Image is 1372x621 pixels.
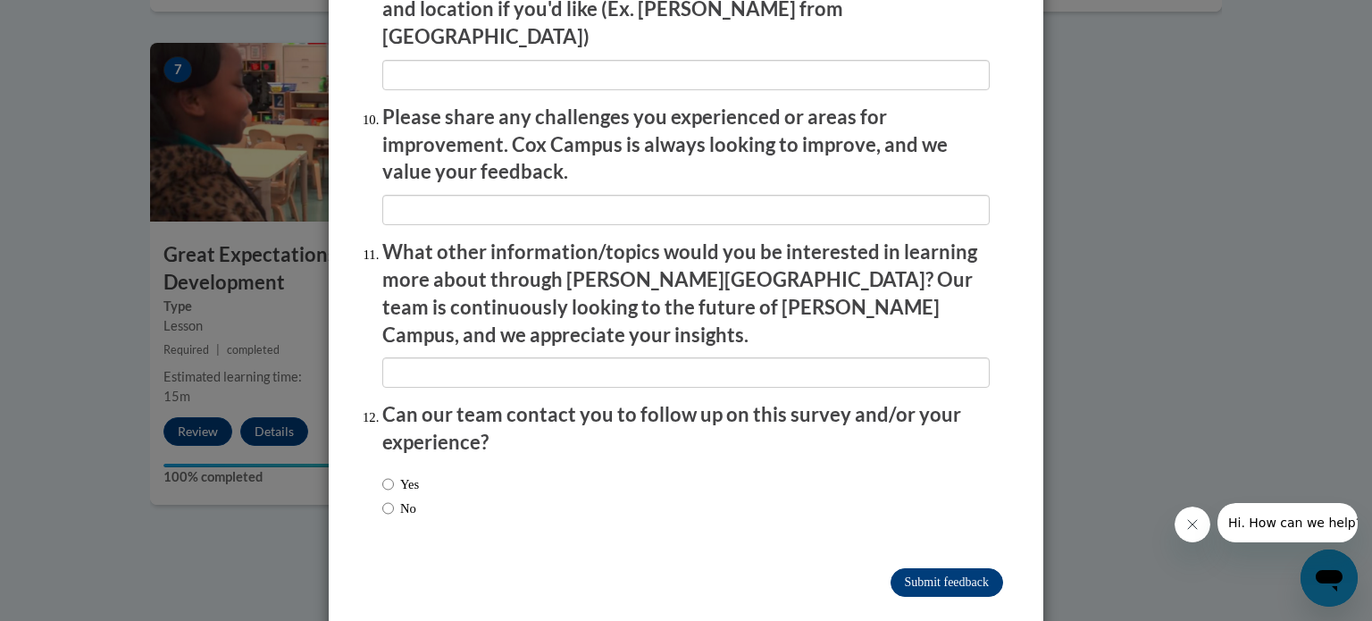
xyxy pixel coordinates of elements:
[1217,503,1358,542] iframe: Message from company
[382,474,419,494] label: Yes
[891,568,1003,597] input: Submit feedback
[382,239,990,348] p: What other information/topics would you be interested in learning more about through [PERSON_NAME...
[382,401,990,457] p: Can our team contact you to follow up on this survey and/or your experience?
[382,499,416,518] label: No
[1175,507,1210,542] iframe: Close message
[11,13,145,27] span: Hi. How can we help?
[382,104,990,186] p: Please share any challenges you experienced or areas for improvement. Cox Campus is always lookin...
[382,474,394,494] input: Yes
[382,499,394,518] input: No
